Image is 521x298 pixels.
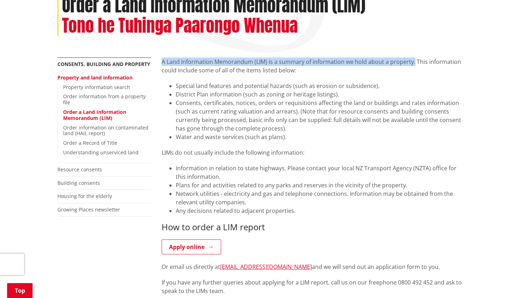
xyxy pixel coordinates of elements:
h3: How to order a LIM report [162,222,464,232]
a: Property information search [63,84,130,90]
li: Plans for and activities related to any parks and reserves in the vicinity of the property. [176,181,464,189]
a: Consents, building and property [57,61,150,67]
a: Growing Places newsletter [57,206,120,213]
a: Order a Record of Title [63,139,117,146]
h2: Tono he Tuhinga Paarongo Whenua [62,16,298,36]
li: District Plan information (such as zoning or heritage listings). [176,90,464,99]
li: Water and waste services (such as plans). [176,133,464,141]
a: Order information from a property file [63,93,146,106]
iframe: Messenger Launcher [488,268,514,294]
p: A Land Information Memorandum (LIM) is a summary of information we hold about a property. This in... [162,57,464,74]
a: Building consents [57,180,100,186]
a: [EMAIL_ADDRESS][DOMAIN_NAME] [220,263,312,271]
a: Housing for the elderly [57,193,112,199]
li: Information in relation to state highways. Please contact your local NZ Transport Agency (NZTA) o... [176,164,464,181]
p: LIMs do not usually include the following information: [162,148,464,157]
a: Understanding unserviced land [63,149,139,156]
li: Any decisions related to adjacent properties. [176,206,464,215]
li: Special land features and potential hazards (such as erosion or subsidence). [176,82,464,90]
a: Resource consents [57,166,102,173]
a: Property and land information [57,74,133,81]
p: If you have any further queries about applying for a LIM report, call us on our freephone 0800 49... [162,278,464,295]
a: Apply online [162,239,221,254]
li: Network utilities - electricity and gas and telephone connections. Information may be obtained fr... [176,189,464,206]
a: Order a Land Information Memorandum (LIM) [63,109,126,121]
p: Or email us directly at and we will send out an application form to you. [162,263,464,271]
li: Consents, certificates, notices, orders or requisitions affecting the land or buildings and rates... [176,99,464,133]
a: Top [7,283,33,298]
a: Order information on contaminated land (HAIL report) [63,124,149,137]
